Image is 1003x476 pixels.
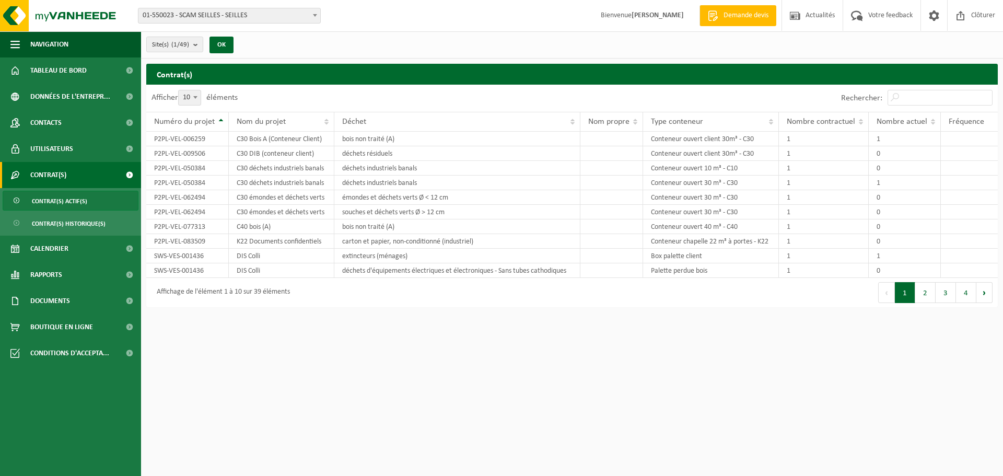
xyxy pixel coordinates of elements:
[229,234,335,249] td: K22 Documents confidentiels
[146,190,229,205] td: P2PL-VEL-062494
[869,161,941,176] td: 0
[146,37,203,52] button: Site(s)(1/49)
[30,162,66,188] span: Contrat(s)
[787,118,855,126] span: Nombre contractuel
[779,249,869,263] td: 1
[643,234,779,249] td: Conteneur chapelle 22 m³ à portes - K22
[146,263,229,278] td: SWS-VES-001436
[643,146,779,161] td: Conteneur ouvert client 30m³ - C30
[237,118,286,126] span: Nom du projet
[869,176,941,190] td: 1
[154,118,215,126] span: Numéro du projet
[3,191,138,211] a: Contrat(s) actif(s)
[869,132,941,146] td: 1
[779,205,869,219] td: 1
[30,57,87,84] span: Tableau de bord
[895,282,915,303] button: 1
[588,118,629,126] span: Nom propre
[146,205,229,219] td: P2PL-VEL-062494
[30,236,68,262] span: Calendrier
[877,118,927,126] span: Nombre actuel
[334,219,580,234] td: bois non traité (A)
[146,234,229,249] td: P2PL-VEL-083509
[229,219,335,234] td: C40 bois (A)
[146,219,229,234] td: P2PL-VEL-077313
[779,234,869,249] td: 1
[869,205,941,219] td: 0
[779,219,869,234] td: 1
[334,146,580,161] td: déchets résiduels
[869,190,941,205] td: 0
[229,190,335,205] td: C30 émondes et déchets verts
[229,146,335,161] td: C30 DIB (conteneur client)
[334,161,580,176] td: déchets industriels banals
[30,31,68,57] span: Navigation
[30,314,93,340] span: Boutique en ligne
[334,190,580,205] td: émondes et déchets verts Ø < 12 cm
[643,219,779,234] td: Conteneur ouvert 40 m³ - C40
[651,118,703,126] span: Type conteneur
[146,146,229,161] td: P2PL-VEL-009506
[334,132,580,146] td: bois non traité (A)
[721,10,771,21] span: Demande devis
[229,176,335,190] td: C30 déchets industriels banals
[30,84,110,110] span: Données de l'entrepr...
[32,191,87,211] span: Contrat(s) actif(s)
[779,132,869,146] td: 1
[171,41,189,48] count: (1/49)
[869,263,941,278] td: 0
[334,263,580,278] td: déchets d'équipements électriques et électroniques - Sans tubes cathodiques
[178,90,201,106] span: 10
[179,90,201,105] span: 10
[138,8,321,24] span: 01-550023 - SCAM SEILLES - SEILLES
[699,5,776,26] a: Demande devis
[643,190,779,205] td: Conteneur ouvert 30 m³ - C30
[869,146,941,161] td: 0
[949,118,984,126] span: Fréquence
[976,282,993,303] button: Next
[878,282,895,303] button: Previous
[146,249,229,263] td: SWS-VES-001436
[869,234,941,249] td: 0
[779,190,869,205] td: 1
[334,249,580,263] td: extincteurs (ménages)
[334,205,580,219] td: souches et déchets verts Ø > 12 cm
[138,8,320,23] span: 01-550023 - SCAM SEILLES - SEILLES
[643,263,779,278] td: Palette perdue bois
[936,282,956,303] button: 3
[146,161,229,176] td: P2PL-VEL-050384
[229,161,335,176] td: C30 déchets industriels banals
[30,288,70,314] span: Documents
[632,11,684,19] strong: [PERSON_NAME]
[643,132,779,146] td: Conteneur ouvert client 30m³ - C30
[30,262,62,288] span: Rapports
[229,132,335,146] td: C30 Bois A (Conteneur Client)
[841,94,882,102] label: Rechercher:
[643,161,779,176] td: Conteneur ouvert 10 m³ - C10
[229,263,335,278] td: DIS Colli
[229,205,335,219] td: C30 émondes et déchets verts
[146,64,998,84] h2: Contrat(s)
[779,263,869,278] td: 1
[779,146,869,161] td: 1
[151,94,238,102] label: Afficher éléments
[151,283,290,302] div: Affichage de l'élément 1 à 10 sur 39 éléments
[643,176,779,190] td: Conteneur ouvert 30 m³ - C30
[30,110,62,136] span: Contacts
[32,214,106,234] span: Contrat(s) historique(s)
[30,340,109,366] span: Conditions d'accepta...
[915,282,936,303] button: 2
[334,176,580,190] td: déchets industriels banals
[869,219,941,234] td: 0
[779,176,869,190] td: 1
[869,249,941,263] td: 1
[956,282,976,303] button: 4
[209,37,234,53] button: OK
[334,234,580,249] td: carton et papier, non-conditionné (industriel)
[779,161,869,176] td: 1
[342,118,366,126] span: Déchet
[3,213,138,233] a: Contrat(s) historique(s)
[30,136,73,162] span: Utilisateurs
[643,249,779,263] td: Box palette client
[229,249,335,263] td: DIS Colli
